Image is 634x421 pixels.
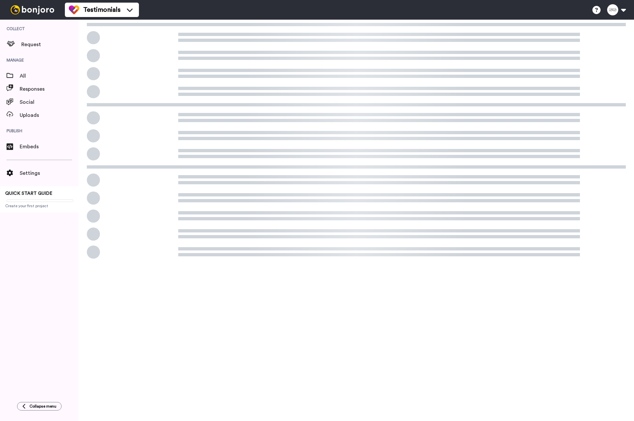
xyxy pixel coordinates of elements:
[8,5,57,14] img: bj-logo-header-white.svg
[21,41,79,48] span: Request
[17,402,62,411] button: Collapse menu
[5,191,52,196] span: QUICK START GUIDE
[20,111,79,119] span: Uploads
[5,203,73,209] span: Create your first project
[20,169,79,177] span: Settings
[20,85,79,93] span: Responses
[20,98,79,106] span: Social
[69,5,79,15] img: tm-color.svg
[83,5,121,14] span: Testimonials
[29,404,56,409] span: Collapse menu
[20,143,79,151] span: Embeds
[20,72,79,80] span: All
